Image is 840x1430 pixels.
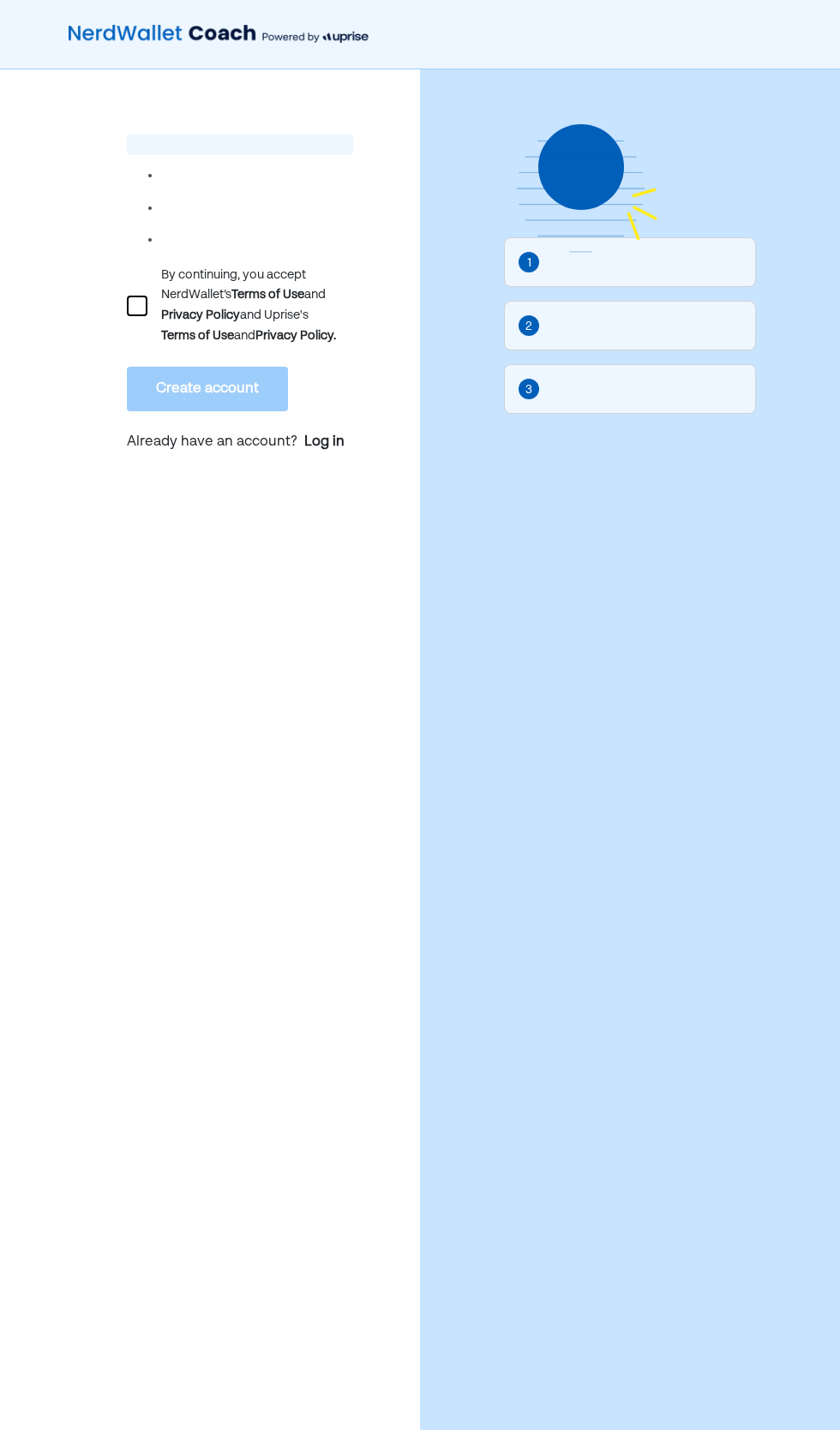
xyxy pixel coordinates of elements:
div: 3 [525,380,532,399]
div: Terms of Use [161,326,234,346]
div: 1 [527,254,531,272]
a: Log in [304,432,345,452]
div: 2 [525,317,532,336]
p: Already have an account? [127,432,353,454]
div: Privacy Policy [161,305,240,326]
div: By continuing, you accept NerdWallet’s and and Uprise's and [161,266,353,346]
div: Privacy Policy. [255,326,336,346]
div: Terms of Use [231,284,304,305]
button: Create account [127,367,288,411]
